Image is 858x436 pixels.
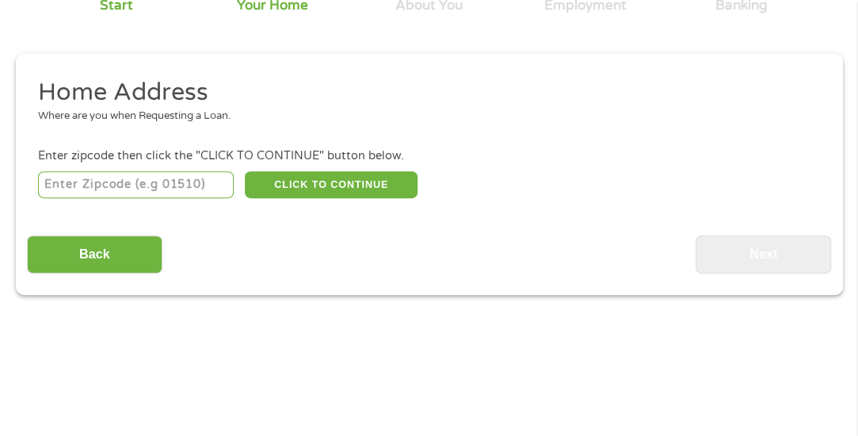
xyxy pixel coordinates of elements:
[38,171,234,198] input: Enter Zipcode (e.g 01510)
[38,77,808,109] h2: Home Address
[696,235,831,274] input: Next
[38,109,808,124] div: Where are you when Requesting a Loan.
[245,171,418,198] button: CLICK TO CONTINUE
[38,147,819,165] div: Enter zipcode then click the "CLICK TO CONTINUE" button below.
[27,235,162,274] input: Back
